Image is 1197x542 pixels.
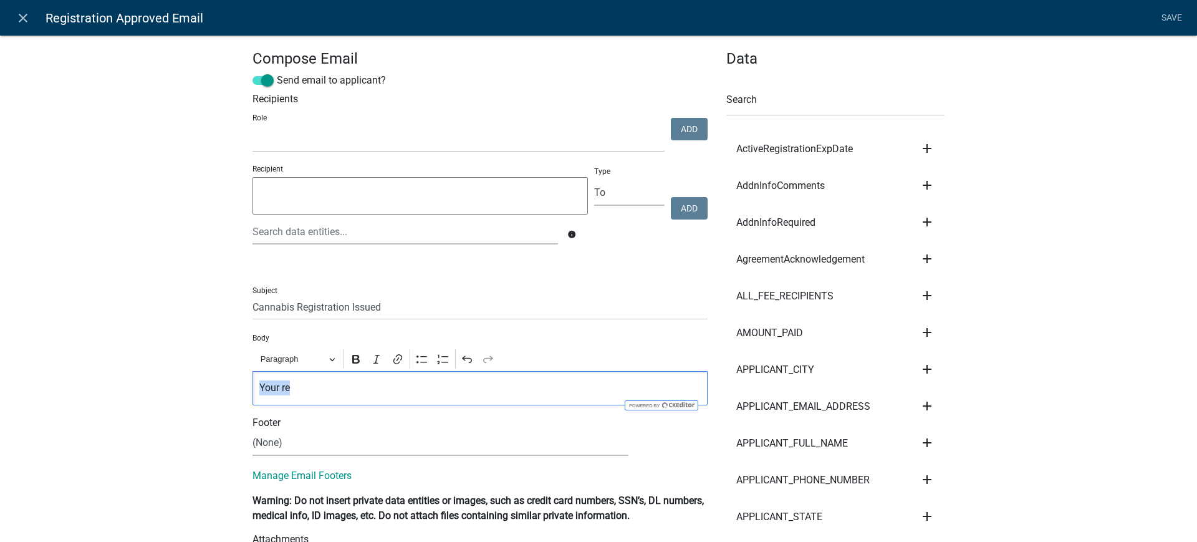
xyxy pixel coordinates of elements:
[252,163,588,175] p: Recipient
[252,347,708,370] div: Editor toolbar
[920,288,935,303] i: add
[252,219,558,244] input: Search data entities...
[252,371,708,405] div: Editor editing area: main. Press Alt+0 for help.
[736,291,834,301] span: ALL_FEE_RECIPIENTS
[252,493,708,523] p: Warning: Do not insert private data entities or images, such as credit card numbers, SSN’s, DL nu...
[252,470,352,482] a: Manage Email Footers
[920,251,935,266] i: add
[920,362,935,377] i: add
[920,472,935,487] i: add
[736,181,825,191] span: AddnInfoComments
[628,403,660,409] span: Powered by
[920,399,935,414] i: add
[671,118,708,140] button: Add
[920,509,935,524] i: add
[736,402,870,412] span: APPLICANT_EMAIL_ADDRESS
[736,218,815,228] span: AddnInfoRequired
[920,435,935,450] i: add
[252,334,269,342] label: Body
[259,380,701,395] p: Your re
[920,325,935,340] i: add
[1156,6,1187,30] a: Save
[252,50,708,68] h4: Compose Email
[736,365,814,375] span: APPLICANT_CITY
[736,328,803,338] span: AMOUNT_PAID
[920,178,935,193] i: add
[736,512,822,522] span: APPLICANT_STATE
[736,475,870,485] span: APPLICANT_PHONE_NUMBER
[252,114,267,122] label: Role
[594,168,610,175] label: Type
[567,230,576,239] i: info
[920,215,935,230] i: add
[671,197,708,220] button: Add
[920,141,935,156] i: add
[726,50,945,68] h4: Data
[261,352,325,367] span: Paragraph
[252,93,708,105] h6: Recipients
[255,349,341,369] button: Paragraph, Heading
[736,438,848,448] span: APPLICANT_FULL_NAME
[46,6,203,31] span: Registration Approved Email
[736,254,865,264] span: AgreementAcknowledgement
[243,415,717,430] div: Footer
[16,11,31,26] i: close
[252,73,386,88] label: Send email to applicant?
[736,144,853,154] span: ActiveRegistrationExpDate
